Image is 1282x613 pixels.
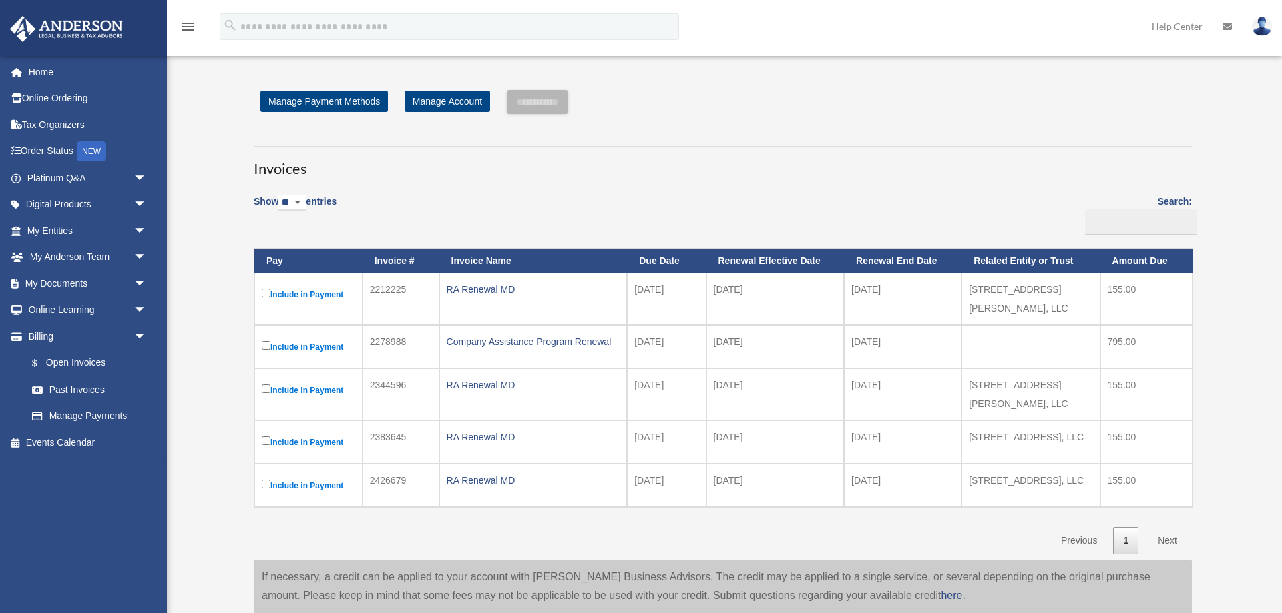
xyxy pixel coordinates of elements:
[447,280,620,299] div: RA Renewal MD
[134,323,160,350] span: arrow_drop_down
[134,297,160,324] span: arrow_drop_down
[1100,325,1193,368] td: 795.00
[9,165,167,191] a: Platinum Q&Aarrow_drop_down
[9,191,167,218] a: Digital Productsarrow_drop_down
[447,376,620,394] div: RA Renewal MD
[961,368,1100,420] td: [STREET_ADDRESS][PERSON_NAME], LLC
[262,341,270,350] input: Include in Payment
[1080,193,1192,235] label: Search:
[1113,527,1138,554] a: 1
[706,464,845,507] td: [DATE]
[254,249,363,273] th: Pay: activate to sort column descending
[262,289,270,297] input: Include in Payment
[9,138,167,165] a: Order StatusNEW
[180,19,196,35] i: menu
[1100,464,1193,507] td: 155.00
[19,350,154,377] a: $Open Invoices
[134,217,160,245] span: arrow_drop_down
[1051,527,1107,554] a: Previous
[1085,209,1197,235] input: Search:
[19,376,160,403] a: Past Invoices
[627,464,706,507] td: [DATE]
[1100,273,1193,325] td: 155.00
[134,191,160,219] span: arrow_drop_down
[706,325,845,368] td: [DATE]
[363,325,439,368] td: 2278988
[363,273,439,325] td: 2212225
[9,429,167,456] a: Events Calendar
[77,141,106,161] div: NEW
[9,270,167,297] a: My Documentsarrow_drop_down
[447,428,620,446] div: RA Renewal MD
[278,195,306,211] select: Showentries
[9,297,167,324] a: Online Learningarrow_drop_down
[6,16,127,42] img: Anderson Advisors Platinum Portal
[627,420,706,464] td: [DATE]
[706,273,845,325] td: [DATE]
[9,323,160,350] a: Billingarrow_drop_down
[706,368,845,420] td: [DATE]
[19,403,160,430] a: Manage Payments
[363,368,439,420] td: 2344596
[9,59,167,85] a: Home
[627,368,706,420] td: [DATE]
[262,477,355,494] label: Include in Payment
[254,146,1192,179] h3: Invoices
[844,325,961,368] td: [DATE]
[627,273,706,325] td: [DATE]
[260,91,388,112] a: Manage Payment Methods
[1252,17,1272,36] img: User Pic
[9,111,167,138] a: Tax Organizers
[844,464,961,507] td: [DATE]
[844,368,961,420] td: [DATE]
[262,480,270,488] input: Include in Payment
[447,471,620,490] div: RA Renewal MD
[941,590,965,601] a: here.
[961,464,1100,507] td: [STREET_ADDRESS], LLC
[9,217,167,244] a: My Entitiesarrow_drop_down
[363,249,439,273] th: Invoice #: activate to sort column ascending
[254,193,337,224] label: Show entries
[223,18,238,33] i: search
[961,249,1100,273] th: Related Entity or Trust: activate to sort column ascending
[627,249,706,273] th: Due Date: activate to sort column ascending
[262,382,355,398] label: Include in Payment
[363,420,439,464] td: 2383645
[447,332,620,351] div: Company Assistance Program Renewal
[961,420,1100,464] td: [STREET_ADDRESS], LLC
[844,249,961,273] th: Renewal End Date: activate to sort column ascending
[180,23,196,35] a: menu
[627,325,706,368] td: [DATE]
[262,436,270,445] input: Include in Payment
[39,355,46,372] span: $
[134,270,160,297] span: arrow_drop_down
[134,244,160,271] span: arrow_drop_down
[262,434,355,450] label: Include in Payment
[9,244,167,271] a: My Anderson Teamarrow_drop_down
[9,85,167,112] a: Online Ordering
[844,273,961,325] td: [DATE]
[439,249,628,273] th: Invoice Name: activate to sort column ascending
[262,338,355,355] label: Include in Payment
[1148,527,1187,554] a: Next
[844,420,961,464] td: [DATE]
[1100,368,1193,420] td: 155.00
[262,384,270,393] input: Include in Payment
[363,464,439,507] td: 2426679
[1100,420,1193,464] td: 155.00
[706,420,845,464] td: [DATE]
[262,286,355,303] label: Include in Payment
[134,165,160,192] span: arrow_drop_down
[961,273,1100,325] td: [STREET_ADDRESS][PERSON_NAME], LLC
[405,91,490,112] a: Manage Account
[1100,249,1193,273] th: Amount Due: activate to sort column ascending
[706,249,845,273] th: Renewal Effective Date: activate to sort column ascending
